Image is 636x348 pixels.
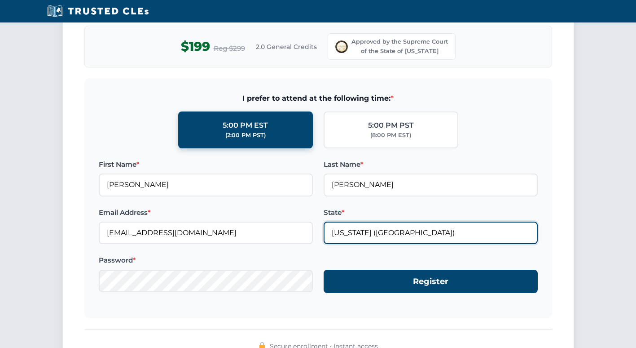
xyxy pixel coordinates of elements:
[368,120,414,131] div: 5:00 PM PST
[256,42,317,52] span: 2.0 General Credits
[335,40,348,53] img: Supreme Court of Ohio
[99,93,538,104] span: I prefer to attend at the following time:
[99,159,313,170] label: First Name
[324,270,538,294] button: Register
[181,36,210,57] span: $199
[370,131,411,140] div: (8:00 PM EST)
[351,37,448,56] span: Approved by the Supreme Court of the State of [US_STATE]
[99,174,313,196] input: Enter your first name
[214,43,245,54] span: Reg $299
[225,131,266,140] div: (2:00 PM PST)
[223,120,268,131] div: 5:00 PM EST
[324,159,538,170] label: Last Name
[324,207,538,218] label: State
[99,222,313,244] input: Enter your email
[324,174,538,196] input: Enter your last name
[99,255,313,266] label: Password
[99,207,313,218] label: Email Address
[324,222,538,244] input: Ohio (OH)
[44,4,152,18] img: Trusted CLEs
